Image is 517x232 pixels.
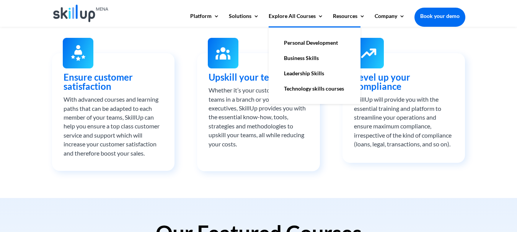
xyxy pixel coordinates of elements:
[354,71,410,92] span: Level up your compliance
[208,38,238,68] img: upskill your workforce - skillup
[269,13,323,26] a: Explore All Courses
[414,8,465,24] a: Book your demo
[276,81,353,96] a: Technology skills courses
[209,71,285,83] span: Upskill your teams
[64,95,163,157] div: With advanced courses and learning paths that can be adapted to each member of your teams, SkillU...
[53,5,109,22] img: Skillup Mena
[353,38,384,68] img: boost your sales - Skillup
[209,86,308,148] div: Whether it’s your customer facing teams in a branch or your top level executives, SkillUp provide...
[190,13,219,26] a: Platform
[375,13,405,26] a: Company
[64,71,133,92] span: Ensure customer satisfaction
[354,95,453,148] div: SkillUp will provide you with the essential training and platform to streamline your operations a...
[276,66,353,81] a: Leadership Skills
[63,38,93,68] img: ensure customer satisfaction - Skillup
[276,35,353,50] a: Personal Development
[276,50,353,66] a: Business Skills
[229,13,259,26] a: Solutions
[333,13,365,26] a: Resources
[390,149,517,232] iframe: Chat Widget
